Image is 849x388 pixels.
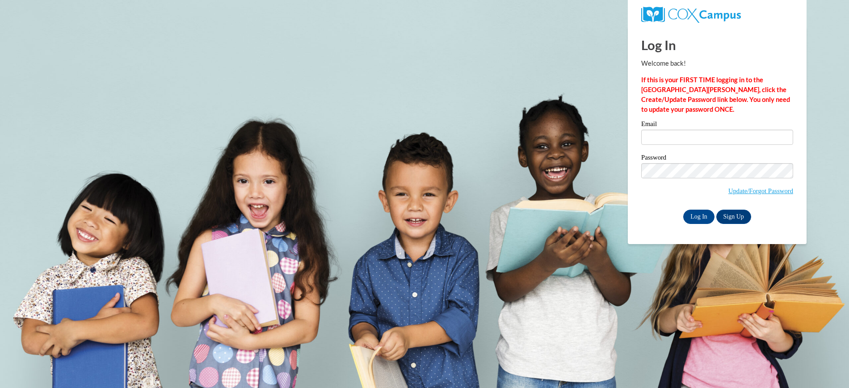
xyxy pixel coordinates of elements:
p: Welcome back! [641,59,793,68]
a: Sign Up [716,210,751,224]
a: Update/Forgot Password [728,187,793,194]
input: Log In [683,210,715,224]
label: Email [641,121,793,130]
h1: Log In [641,36,793,54]
strong: If this is your FIRST TIME logging in to the [GEOGRAPHIC_DATA][PERSON_NAME], click the Create/Upd... [641,76,790,113]
a: COX Campus [641,10,741,18]
label: Password [641,154,793,163]
img: COX Campus [641,7,741,23]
